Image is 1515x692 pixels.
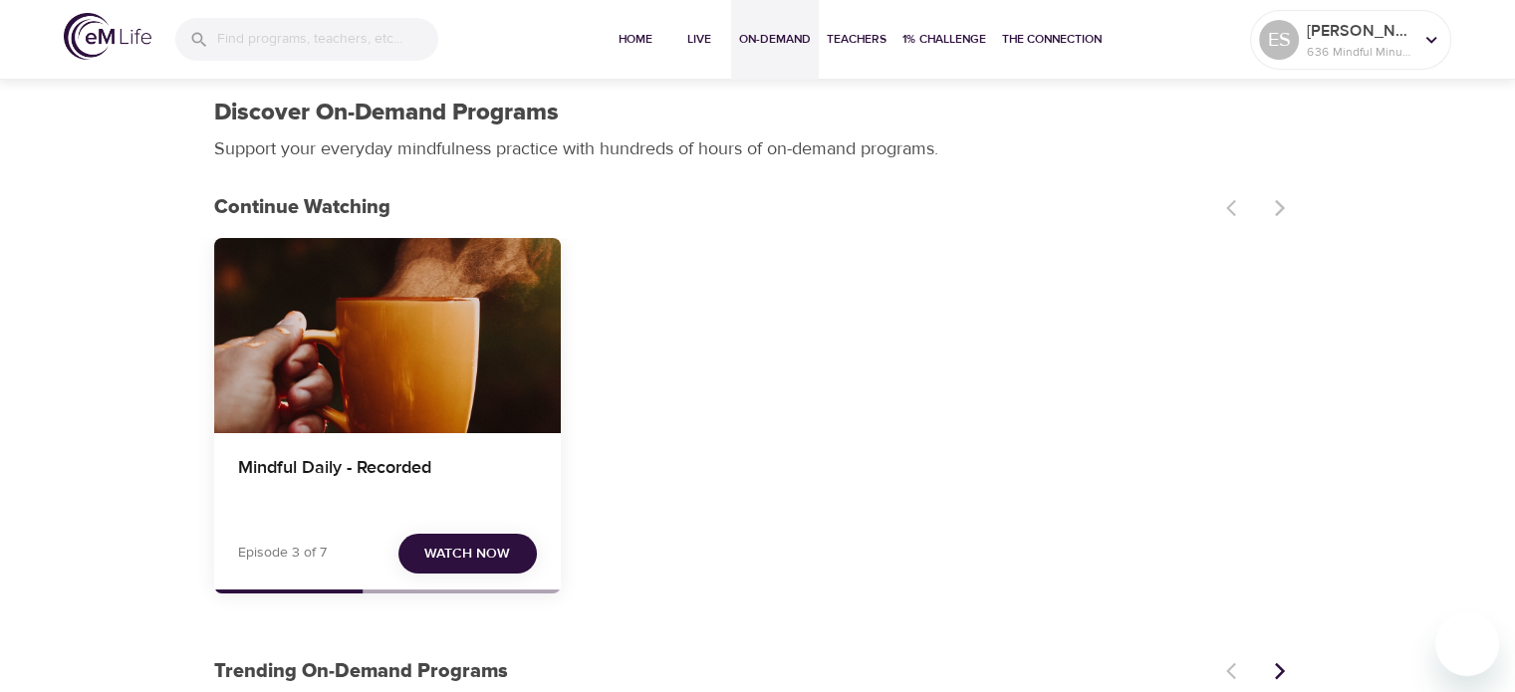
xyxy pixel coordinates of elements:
h3: Continue Watching [214,196,1214,219]
input: Find programs, teachers, etc... [217,18,438,61]
h1: Discover On-Demand Programs [214,99,559,127]
img: logo [64,13,151,60]
span: Teachers [827,29,886,50]
p: Trending On-Demand Programs [214,656,1214,686]
button: Watch Now [398,534,537,575]
span: The Connection [1002,29,1102,50]
span: Live [675,29,723,50]
h4: Mindful Daily - Recorded [238,457,537,505]
p: 636 Mindful Minutes [1307,43,1412,61]
iframe: Button to launch messaging window [1435,612,1499,676]
p: [PERSON_NAME] [1307,19,1412,43]
span: Home [612,29,659,50]
span: 1% Challenge [902,29,986,50]
span: Watch Now [424,542,510,567]
p: Support your everyday mindfulness practice with hundreds of hours of on-demand programs. [214,135,961,162]
div: ES [1259,20,1299,60]
p: Episode 3 of 7 [238,543,327,564]
span: On-Demand [739,29,811,50]
button: Mindful Daily - Recorded [214,238,561,433]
